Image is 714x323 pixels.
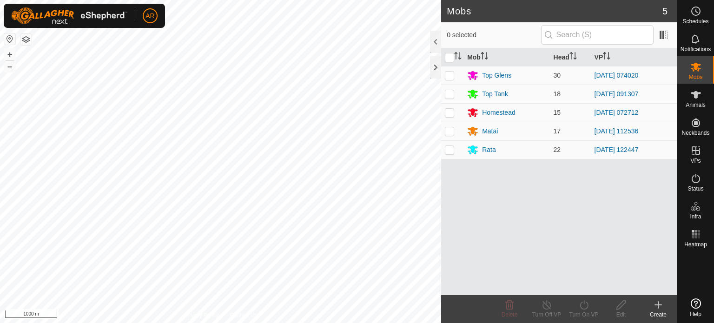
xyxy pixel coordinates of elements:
div: Matai [482,126,498,136]
p-sorticon: Activate to sort [481,53,488,61]
th: VP [591,48,677,66]
span: Mobs [689,74,702,80]
div: Turn On VP [565,310,602,319]
a: [DATE] 091307 [595,90,639,98]
button: + [4,49,15,60]
span: Notifications [681,46,711,52]
p-sorticon: Activate to sort [603,53,610,61]
p-sorticon: Activate to sort [569,53,577,61]
div: Create [640,310,677,319]
h2: Mobs [447,6,662,17]
p-sorticon: Activate to sort [454,53,462,61]
button: Map Layers [20,34,32,45]
span: Neckbands [681,130,709,136]
span: Delete [502,311,518,318]
span: Infra [690,214,701,219]
span: 0 selected [447,30,541,40]
span: 17 [554,127,561,135]
span: 5 [662,4,668,18]
span: AR [145,11,154,21]
div: Top Glens [482,71,511,80]
a: [DATE] 072712 [595,109,639,116]
div: Rata [482,145,496,155]
div: Top Tank [482,89,508,99]
th: Head [550,48,591,66]
div: Edit [602,310,640,319]
div: Turn Off VP [528,310,565,319]
img: Gallagher Logo [11,7,127,24]
a: [DATE] 122447 [595,146,639,153]
a: [DATE] 074020 [595,72,639,79]
button: Reset Map [4,33,15,45]
span: Status [688,186,703,191]
span: Heatmap [684,242,707,247]
span: Schedules [682,19,708,24]
a: [DATE] 112536 [595,127,639,135]
span: VPs [690,158,701,164]
a: Privacy Policy [184,311,219,319]
input: Search (S) [541,25,654,45]
span: Help [690,311,701,317]
span: Animals [686,102,706,108]
span: 15 [554,109,561,116]
span: 22 [554,146,561,153]
span: 18 [554,90,561,98]
a: Contact Us [230,311,257,319]
a: Help [677,295,714,321]
th: Mob [463,48,549,66]
span: 30 [554,72,561,79]
button: – [4,61,15,72]
div: Homestead [482,108,516,118]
